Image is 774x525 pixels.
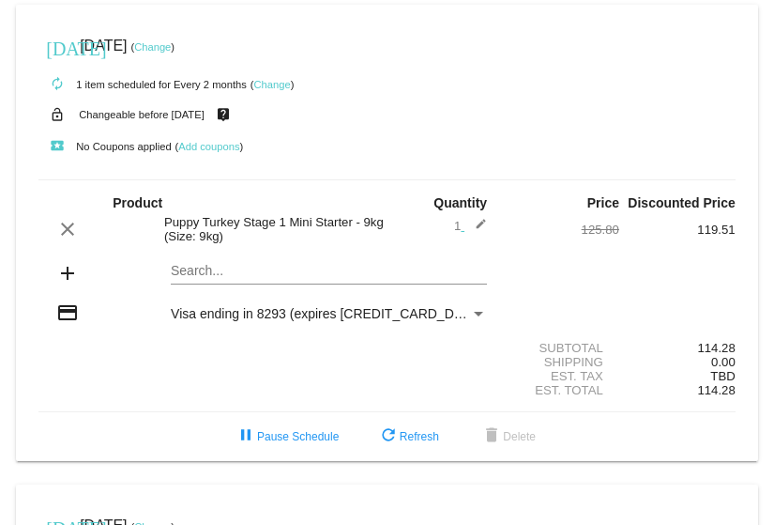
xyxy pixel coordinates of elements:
[464,218,487,240] mat-icon: edit
[155,215,387,243] div: Puppy Turkey Stage 1 Mini Starter - 9kg (Size: 9kg)
[46,102,68,127] mat-icon: lock_open
[171,306,487,321] mat-select: Payment Method
[619,223,736,237] div: 119.51
[503,383,619,397] div: Est. Total
[628,195,735,210] strong: Discounted Price
[480,430,536,443] span: Delete
[46,135,68,158] mat-icon: local_play
[130,41,175,53] small: ( )
[80,38,127,54] span: [DATE]
[46,36,68,58] mat-icon: [DATE]
[454,219,487,233] span: 1
[175,141,244,152] small: ( )
[619,341,736,355] div: 114.28
[56,262,79,285] mat-icon: add
[46,73,68,96] mat-icon: autorenew
[235,430,339,443] span: Pause Schedule
[212,102,235,127] mat-icon: live_help
[503,341,619,355] div: Subtotal
[465,420,551,454] button: Delete
[503,369,619,383] div: Est. Tax
[253,79,290,90] a: Change
[587,195,619,210] strong: Price
[250,79,295,90] small: ( )
[503,355,619,369] div: Shipping
[362,420,454,454] button: Refresh
[171,264,487,279] input: Search...
[113,195,162,210] strong: Product
[377,430,439,443] span: Refresh
[433,195,487,210] strong: Quantity
[56,218,79,240] mat-icon: clear
[220,420,354,454] button: Pause Schedule
[711,355,736,369] span: 0.00
[377,425,400,448] mat-icon: refresh
[178,141,239,152] a: Add coupons
[503,223,619,237] div: 125.80
[56,301,79,324] mat-icon: credit_card
[134,41,171,53] a: Change
[171,306,485,321] span: Visa ending in 8293 (expires [CREDIT_CARD_DATA])
[480,425,503,448] mat-icon: delete
[38,79,247,90] small: 1 item scheduled for Every 2 months
[38,141,171,152] small: No Coupons applied
[235,425,257,448] mat-icon: pause
[697,383,735,397] span: 114.28
[79,109,205,120] small: Changeable before [DATE]
[710,369,735,383] span: TBD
